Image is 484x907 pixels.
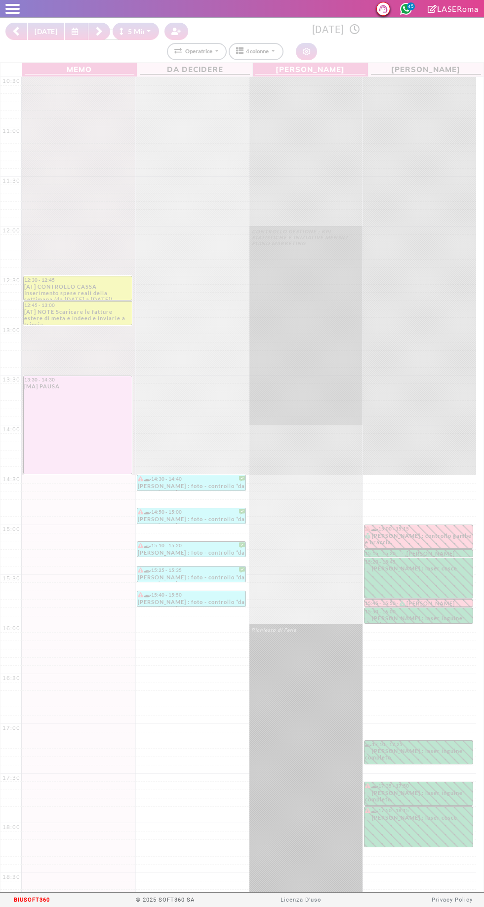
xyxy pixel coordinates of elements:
div: 15:15 - 15:20 [365,550,400,556]
span: [PERSON_NAME] [255,64,365,75]
i: Il cliente ha degli insoluti [138,509,143,514]
i: PAGATO [365,533,372,538]
div: 18:30 [0,873,22,880]
div: 15:40 - 15:50 [138,592,245,598]
div: 17:35 - 17:50 [365,783,473,789]
i: PAGATO [400,551,407,556]
div: 5 Minuti [120,26,156,37]
div: 16:30 [0,675,22,681]
div: 15:50 - 16:00 [365,608,473,614]
div: [PERSON_NAME] : foto - controllo *da remoto* tramite foto [138,483,245,491]
div: 17:00 [0,724,22,731]
div: 14:30 [0,476,22,483]
span: Memo [25,64,135,75]
i: Il cliente ha degli insoluti [138,476,143,481]
i: PAGATO [365,566,372,571]
div: 10:30 [0,77,22,84]
i: PAGATO [365,615,372,621]
div: [PERSON_NAME] : foto - controllo *da remoto* tramite foto [138,574,245,582]
div: 13:30 - 14:30 [24,377,131,382]
div: [PERSON_NAME] : laser gluteo -w [400,550,473,557]
div: [MA] PAUSA [24,383,131,389]
span: 45 [407,2,415,10]
div: 15:10 - 15:20 [138,542,245,549]
i: Il cliente ha degli insoluti [138,543,143,548]
button: Crea nuovo contatto rapido [164,23,188,40]
div: 13:30 [0,376,22,383]
div: 18:00 [0,824,22,831]
i: Il cliente ha degli insoluti [365,783,370,788]
div: [PERSON_NAME] : laser inguine completo [365,748,473,764]
div: 14:30 - 14:40 [138,476,245,482]
i: Il cliente ha degli insoluti [138,592,143,597]
div: 13:00 [0,327,22,334]
h3: [DATE] [194,24,479,36]
div: [PERSON_NAME] : laser inguine completo [365,790,473,805]
span: non ha i turni [365,760,473,770]
div: [AT] CONTROLLO CASSA Inserimento spese reali della settimana (da [DATE] a [DATE]) [24,283,131,300]
div: [PERSON_NAME] : laser cosce [365,814,473,824]
i: Il cliente ha degli insoluti [138,567,143,572]
button: [DATE] [27,23,65,40]
div: 17:10 - 17:25 [365,741,473,747]
div: 15:30 [0,575,22,582]
div: 15:45 - 15:50 [365,600,400,606]
div: 15:25 - 15:35 [138,567,245,573]
i: Clicca per andare alla pagina di firma [428,5,437,13]
div: [PERSON_NAME] : foto - controllo *da remoto* tramite foto [138,516,245,524]
div: 14:50 - 15:00 [138,509,245,515]
i: PAGATO [365,748,372,754]
div: CONTROLLO GESTIONE ; KPI STATISTICHE E INIZIATIVE MENSILI PIANO MARKETING [252,228,360,249]
div: 11:00 [0,127,22,134]
div: [AT] NOTE Scaricare le fatture estere di meta e indeed e inviarle a trincia [24,308,131,325]
a: Privacy Policy [432,897,473,903]
div: 15:00 [0,526,22,532]
span: [PERSON_NAME] [371,64,481,75]
div: [PERSON_NAME] : controllo inguine [400,600,473,606]
i: PAGATO [400,601,407,606]
div: 17:30 [0,774,22,781]
span: Da Decidere [140,64,250,75]
div: 12:45 - 13:00 [24,302,131,308]
div: [PERSON_NAME] : laser inguine completo [365,615,473,623]
div: 12:00 [0,227,22,234]
div: 16:00 [0,625,22,632]
div: 11:30 [0,177,22,184]
div: 14:00 [0,426,22,433]
div: [PERSON_NAME] : controllo gambe e braccia [365,532,473,548]
i: Il cliente ha degli insoluti [365,526,370,531]
a: Licenza D'uso [281,897,321,903]
div: 15:20 - 15:45 [365,559,473,565]
div: 17:50 - 18:15 [365,807,473,814]
i: PAGATO [365,790,372,795]
div: 15:00 - 15:15 [365,526,473,532]
a: LASERoma [428,4,479,13]
div: 12:30 - 12:45 [24,277,131,283]
div: [PERSON_NAME] : foto - controllo *da remoto* tramite foto [138,599,245,606]
i: PAGATO [365,815,372,820]
div: 12:30 [0,277,22,284]
i: Il cliente ha degli insoluti [365,808,370,813]
div: [PERSON_NAME] : laser cosce [365,565,473,574]
div: [PERSON_NAME] : foto - controllo *da remoto* tramite foto [138,549,245,557]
